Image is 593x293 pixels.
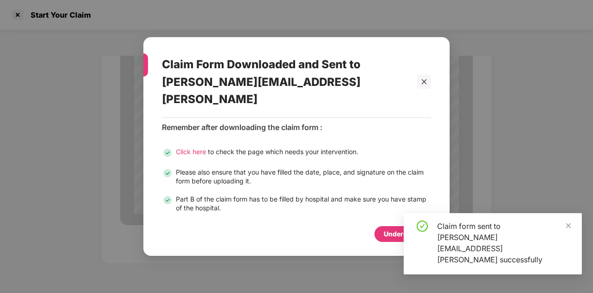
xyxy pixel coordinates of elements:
span: check-circle [417,221,428,232]
img: svg+xml;base64,PHN2ZyB3aWR0aD0iMjQiIGhlaWdodD0iMjQiIHZpZXdCb3g9IjAgMCAyNCAyNCIgZmlsbD0ibm9uZSIgeG... [162,147,173,158]
span: close [565,222,572,229]
span: close [421,78,427,85]
img: svg+xml;base64,PHN2ZyB3aWR0aD0iMjQiIGhlaWdodD0iMjQiIHZpZXdCb3g9IjAgMCAyNCAyNCIgZmlsbD0ibm9uZSIgeG... [162,168,173,179]
div: Part B of the claim form has to be filled by hospital and make sure you have stamp of the hospital. [176,195,431,212]
div: Claim Form Downloaded and Sent to [PERSON_NAME][EMAIL_ADDRESS][PERSON_NAME] [162,46,409,117]
div: Remember after downloading the claim form : [162,123,431,132]
span: Click here [176,148,206,156]
div: Please also ensure that you have filled the date, place, and signature on the claim form before u... [176,168,431,185]
div: Claim form sent to [PERSON_NAME][EMAIL_ADDRESS][PERSON_NAME] successfully [437,221,571,265]
div: Understood [384,229,422,239]
img: svg+xml;base64,PHN2ZyB3aWR0aD0iMjQiIGhlaWdodD0iMjQiIHZpZXdCb3g9IjAgMCAyNCAyNCIgZmlsbD0ibm9uZSIgeG... [162,195,173,206]
div: to check the page which needs your intervention. [176,147,358,158]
